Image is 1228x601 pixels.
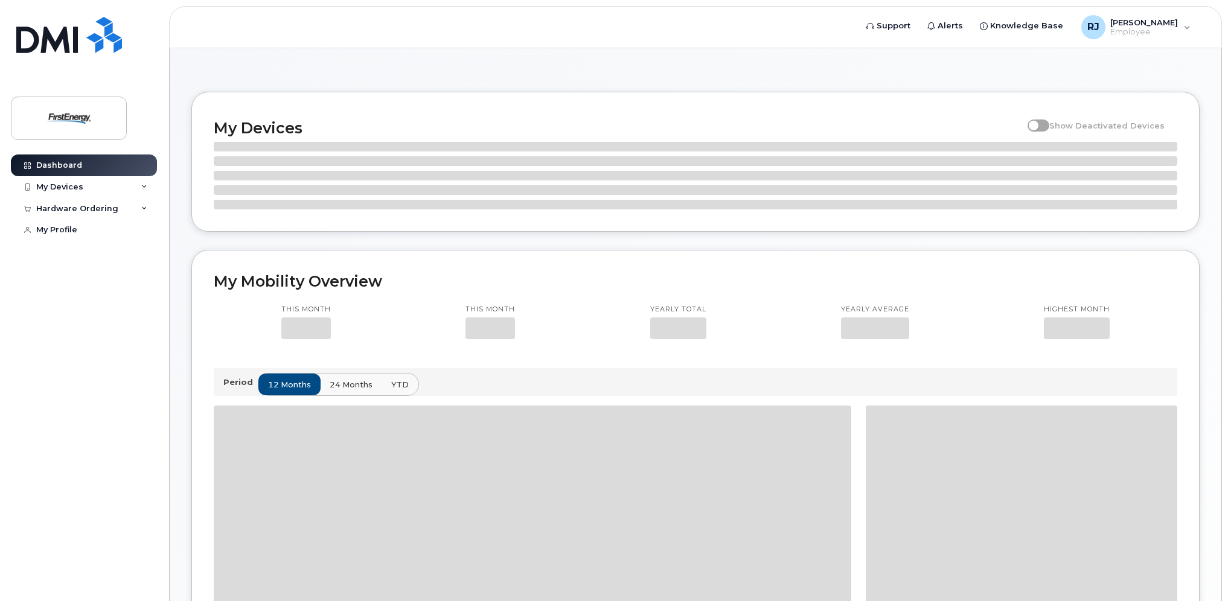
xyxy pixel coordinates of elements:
[214,119,1022,137] h2: My Devices
[1044,305,1110,314] p: Highest month
[650,305,706,314] p: Yearly total
[465,305,515,314] p: This month
[281,305,331,314] p: This month
[330,379,373,390] span: 24 months
[841,305,909,314] p: Yearly average
[214,272,1177,290] h2: My Mobility Overview
[1049,121,1165,130] span: Show Deactivated Devices
[391,379,409,390] span: YTD
[1028,114,1037,124] input: Show Deactivated Devices
[223,377,258,388] p: Period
